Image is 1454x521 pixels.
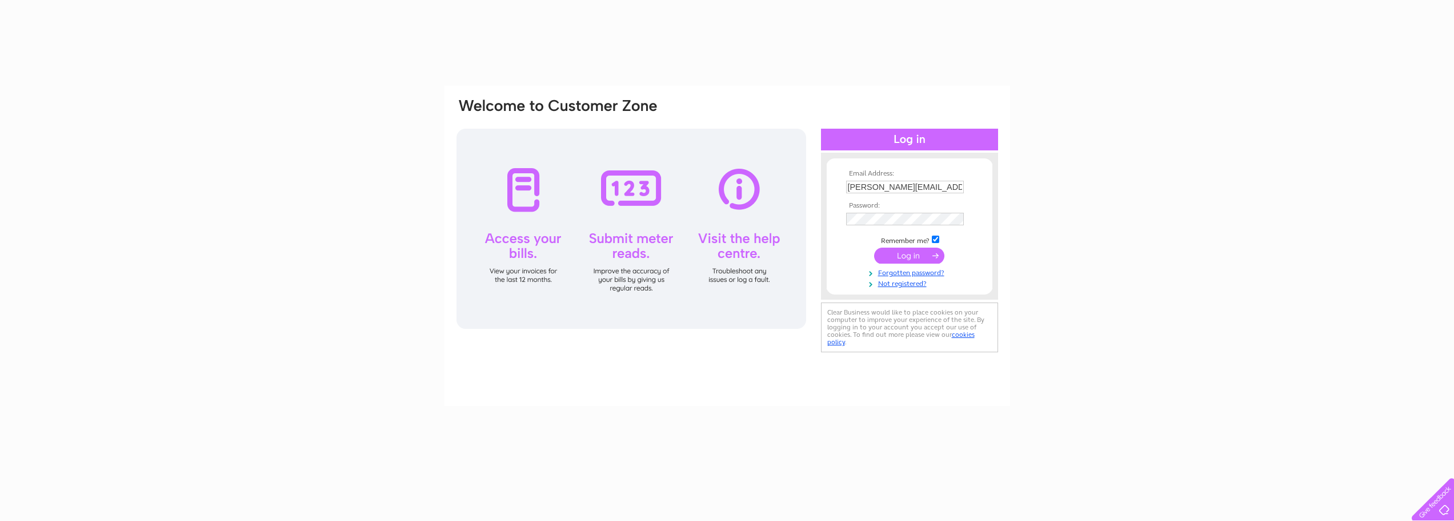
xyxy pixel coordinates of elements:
[843,234,976,245] td: Remember me?
[843,202,976,210] th: Password:
[874,248,944,264] input: Submit
[846,277,976,288] a: Not registered?
[827,331,975,346] a: cookies policy
[821,303,998,352] div: Clear Business would like to place cookies on your computer to improve your experience of the sit...
[846,267,976,277] a: Forgotten password?
[843,170,976,178] th: Email Address:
